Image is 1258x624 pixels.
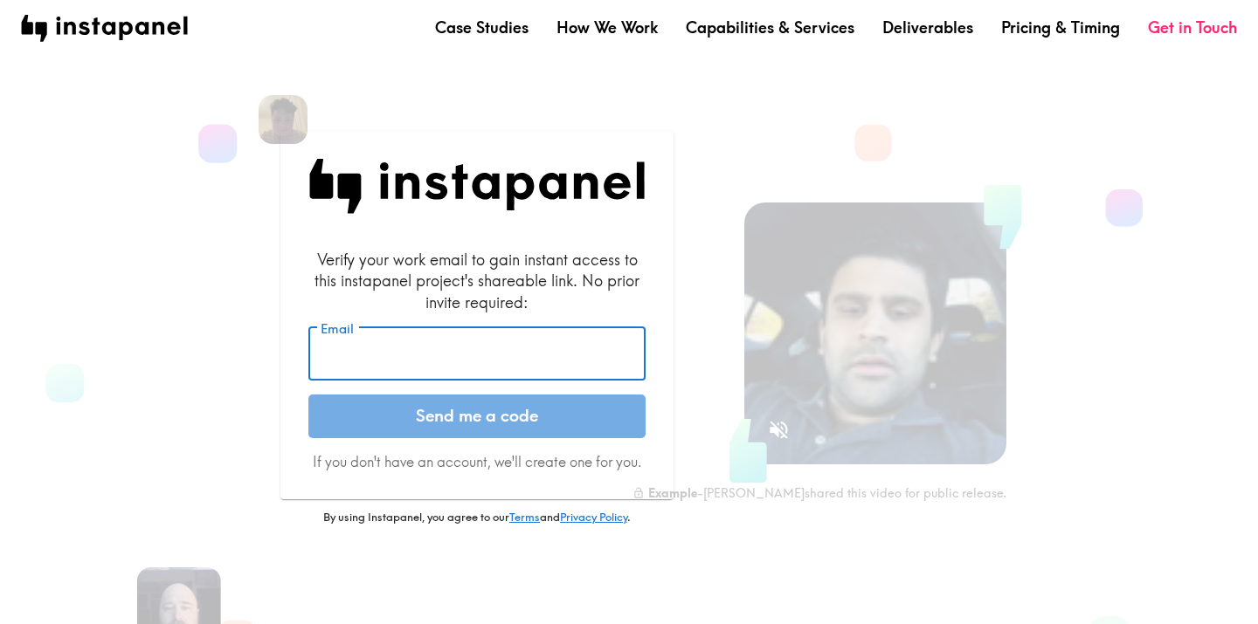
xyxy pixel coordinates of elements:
[308,249,646,313] div: Verify your work email to gain instant access to this instapanel project's shareable link. No pri...
[760,411,798,449] button: Sound is off
[686,17,854,38] a: Capabilities & Services
[648,485,697,501] b: Example
[308,159,646,214] img: Instapanel
[435,17,529,38] a: Case Studies
[882,17,973,38] a: Deliverables
[632,485,1006,501] div: - [PERSON_NAME] shared this video for public release.
[1001,17,1120,38] a: Pricing & Timing
[259,95,308,144] img: Liam
[321,319,354,339] label: Email
[560,510,627,524] a: Privacy Policy
[509,510,540,524] a: Terms
[21,15,188,42] img: instapanel
[1148,17,1237,38] a: Get in Touch
[308,452,646,471] p: If you don't have an account, we'll create one for you.
[280,510,674,525] p: By using Instapanel, you agree to our and .
[556,17,658,38] a: How We Work
[308,394,646,438] button: Send me a code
